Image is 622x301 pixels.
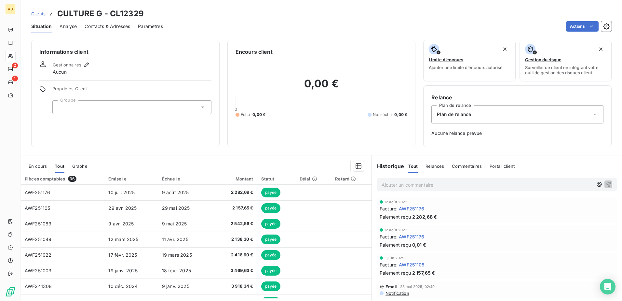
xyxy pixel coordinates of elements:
[215,189,253,196] span: 2 282,69 €
[380,269,411,276] span: Paiement reçu
[400,285,435,289] span: 23 mai 2025, 02:49
[55,164,64,169] span: Tout
[399,205,424,212] span: AWF251176
[490,164,515,169] span: Portail client
[29,164,47,169] span: En cours
[373,112,392,118] span: Non-échu
[162,283,189,289] span: 9 janv. 2025
[162,236,188,242] span: 11 avr. 2025
[215,176,253,181] div: Montant
[380,213,411,220] span: Paiement reçu
[162,252,192,258] span: 19 mars 2025
[525,57,561,62] span: Gestion du risque
[385,284,398,289] span: Email
[58,104,63,110] input: Ajouter une valeur
[412,213,437,220] span: 2 282,68 €
[412,269,435,276] span: 2 157,65 €
[437,111,471,118] span: Plan de relance
[162,176,208,181] div: Échue le
[300,176,327,181] div: Délai
[25,252,51,258] span: AWF251022
[236,77,408,97] h2: 0,00 €
[108,283,138,289] span: 10 déc. 2024
[25,176,101,182] div: Pièces comptables
[380,261,398,268] span: Facture :
[53,62,81,67] span: Gestionnaires
[380,205,398,212] span: Facture :
[520,40,612,81] button: Gestion du risqueSurveiller ce client en intégrant votre outil de gestion des risques client.
[25,283,52,289] span: AWF241308
[12,63,18,68] span: 2
[108,252,137,258] span: 17 févr. 2025
[25,236,51,242] span: AWF251049
[39,48,211,56] h6: Informations client
[108,221,134,226] span: 9 avr. 2025
[600,279,615,294] div: Open Intercom Messenger
[108,268,138,273] span: 19 janv. 2025
[261,203,281,213] span: payée
[525,65,606,75] span: Surveiller ce client en intégrant votre outil de gestion des risques client.
[235,107,237,112] span: 0
[399,233,424,240] span: AWF251176
[108,236,138,242] span: 12 mars 2025
[25,221,51,226] span: AWF251083
[566,21,599,32] button: Actions
[215,221,253,227] span: 2 542,56 €
[162,268,191,273] span: 18 févr. 2025
[85,23,130,30] span: Contacts & Adresses
[380,241,411,248] span: Paiement reçu
[53,69,67,75] span: Aucun
[423,40,515,81] button: Limite d’encoursAjouter une limite d’encours autorisé
[72,164,88,169] span: Graphe
[380,233,398,240] span: Facture :
[236,48,273,56] h6: Encours client
[12,76,18,81] span: 1
[384,256,405,260] span: 3 juin 2025
[5,4,16,14] div: AD
[31,23,52,30] span: Situation
[372,162,404,170] h6: Historique
[412,241,426,248] span: 0,01 €
[108,176,154,181] div: Émise le
[261,219,281,229] span: payée
[5,77,15,87] a: 1
[426,164,444,169] span: Relances
[408,164,418,169] span: Tout
[261,188,281,197] span: payée
[162,205,190,211] span: 29 mai 2025
[431,93,603,101] h6: Relance
[57,8,144,20] h3: CULTURE G - CL12329
[431,130,603,136] span: Aucune relance prévue
[261,266,281,276] span: payée
[108,190,135,195] span: 10 juil. 2025
[241,112,250,118] span: Échu
[108,205,137,211] span: 29 avr. 2025
[215,283,253,290] span: 3 918,34 €
[162,221,187,226] span: 9 mai 2025
[162,190,189,195] span: 9 août 2025
[215,267,253,274] span: 3 469,63 €
[335,176,368,181] div: Retard
[384,200,408,204] span: 12 août 2025
[429,57,463,62] span: Limite d’encours
[385,291,409,296] span: Notification
[215,252,253,258] span: 2 416,90 €
[384,228,408,232] span: 12 août 2025
[252,112,265,118] span: 0,00 €
[31,11,46,16] span: Clients
[25,205,50,211] span: AWF251105
[138,23,163,30] span: Paramètres
[215,205,253,211] span: 2 157,65 €
[399,261,424,268] span: AWF251105
[25,268,51,273] span: AWF251003
[68,176,76,182] span: 36
[452,164,482,169] span: Commentaires
[261,235,281,244] span: payée
[25,190,50,195] span: AWF251176
[60,23,77,30] span: Analyse
[31,10,46,17] a: Clients
[261,176,292,181] div: Statut
[5,64,15,74] a: 2
[52,86,211,95] span: Propriétés Client
[261,281,281,291] span: payée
